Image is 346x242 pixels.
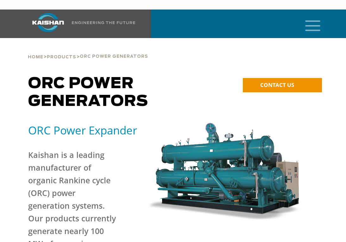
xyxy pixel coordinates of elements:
span: Products [47,55,76,59]
span: Home [28,55,43,59]
a: CONTACT US [243,78,322,92]
img: kaishan logo [24,13,72,32]
span: ORC Power Generators [28,76,148,109]
a: Products [47,54,76,60]
img: machine [147,123,301,221]
h5: ORC Power Expander [28,123,140,137]
a: mobile menu [303,18,313,29]
a: Kaishan USA [24,10,136,38]
a: Home [28,54,43,60]
span: ORC Power Generators [80,55,148,59]
div: > > [28,38,148,62]
img: Engineering the future [72,21,135,24]
span: CONTACT US [260,81,294,88]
